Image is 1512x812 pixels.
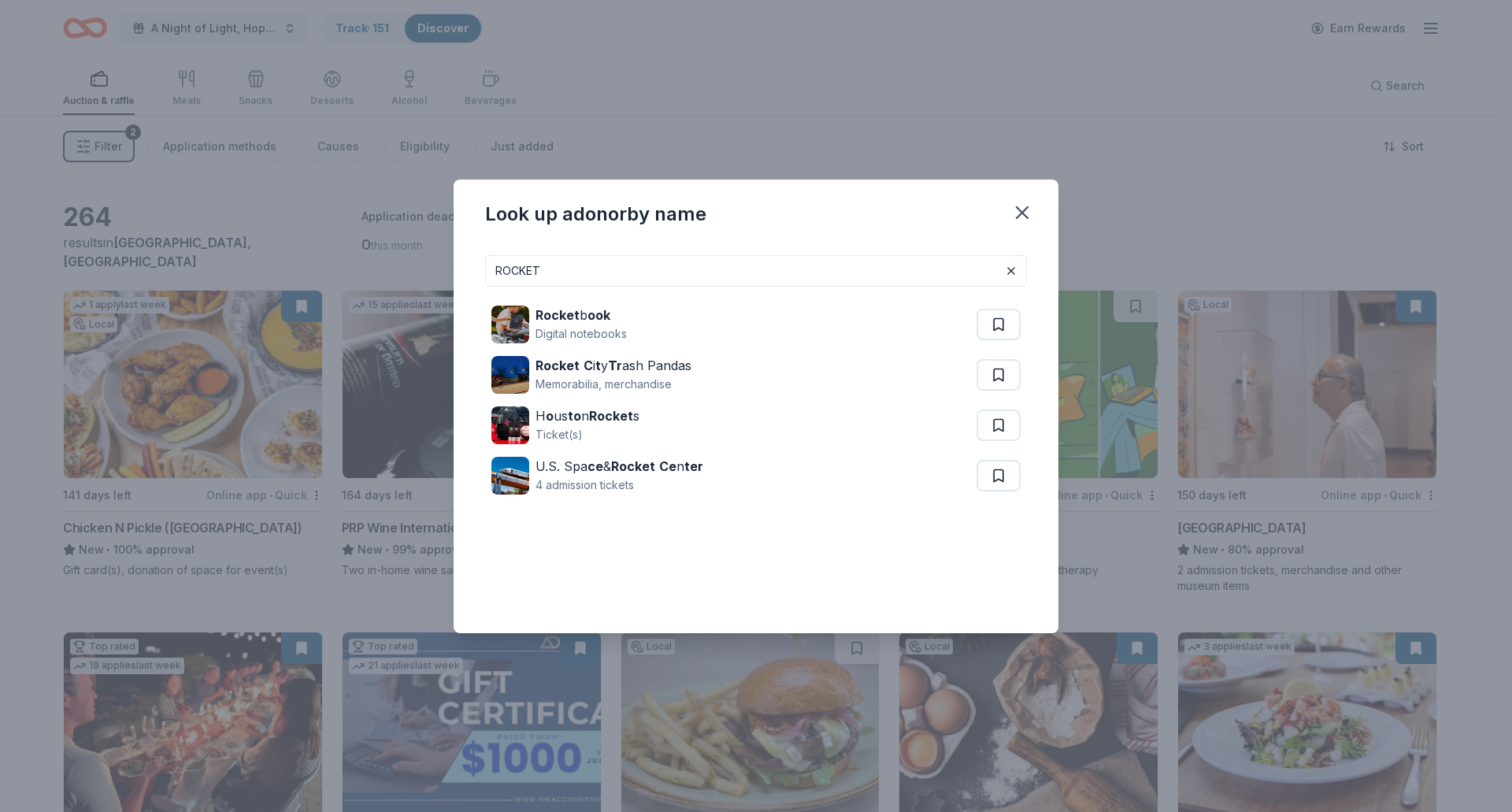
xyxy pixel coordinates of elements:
[535,406,639,425] div: H us n s
[684,458,703,474] strong: ter
[589,408,633,424] strong: Rocket
[535,375,691,394] div: Memorabilia, merchandise
[535,324,627,343] div: Digital notebooks
[587,458,603,474] strong: ce
[491,457,529,495] img: Image for U.S. Space & Rocket Center
[535,476,703,495] div: 4 admission tickets
[491,356,529,394] img: Image for Rocket City Trash Pandas
[535,358,580,373] strong: Rocket
[587,307,610,323] strong: ook
[659,458,676,474] strong: Ce
[595,358,601,373] strong: t
[546,408,554,424] strong: o
[584,358,593,373] strong: C
[485,202,706,227] div: Look up a donor by name
[608,358,622,373] strong: Tr
[491,406,529,444] img: Image for Houston Rockets
[535,457,703,476] div: U.S. Spa & n
[535,425,639,444] div: Ticket(s)
[491,306,529,343] img: Image for Rocketbook
[611,458,655,474] strong: Rocket
[535,306,627,324] div: b
[535,356,691,375] div: i y ash Pandas
[485,255,1027,287] input: Search
[568,408,581,424] strong: to
[535,307,580,323] strong: Rocket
